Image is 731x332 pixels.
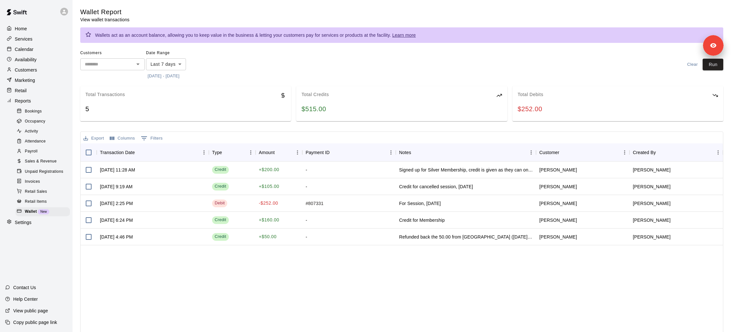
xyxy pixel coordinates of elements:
span: [PERSON_NAME] [539,234,577,240]
div: Type [209,143,256,161]
div: Notes [399,143,411,161]
p: Calendar [15,46,34,53]
p: + $160.00 [259,217,279,223]
div: Attendance [15,137,70,146]
div: Payment ID [306,143,330,161]
button: Menu [293,148,302,157]
button: Menu [246,148,256,157]
p: View public page [13,308,48,314]
button: Menu [713,148,723,157]
div: Credit [215,234,226,240]
span: Occupancy [25,118,45,125]
div: Sep 10, 2025 9:19 AM [100,183,132,190]
a: Unpaid Registrations [15,167,73,177]
a: Services [5,34,67,44]
p: Contact Us [13,284,36,291]
a: Customers [5,65,67,75]
p: Total Debits [518,91,543,98]
p: Customers [15,67,37,73]
div: Retail Items [15,197,70,206]
p: Home [15,25,27,32]
span: [PERSON_NAME] [539,200,577,207]
a: Calendar [5,44,67,54]
div: 5 [85,105,286,113]
span: Payroll [25,148,37,155]
a: Learn more [392,33,416,38]
a: Sales & Revenue [15,157,73,167]
h5: Wallet Report [80,8,130,16]
p: Total Credits [301,91,329,98]
div: Credit [215,183,226,190]
div: $515.00 [301,105,502,113]
p: Retail [15,87,27,94]
p: Marketing [15,77,35,83]
div: Wallets act as an account balance, allowing you to keep value in the business & letting your cust... [95,29,416,41]
span: [PERSON_NAME] [633,167,670,173]
button: Sort [656,148,665,157]
div: Amount [259,143,275,161]
span: [PERSON_NAME] [539,167,577,173]
button: Menu [386,148,396,157]
div: - [302,161,396,178]
button: Sort [330,148,339,157]
button: Open [133,60,142,69]
div: Sep 8, 2025 4:46 PM [100,234,133,240]
a: Retail [5,86,67,95]
div: Created By [629,143,723,161]
div: Amount [256,143,302,161]
p: Settings [15,219,32,226]
a: Activity [15,127,73,137]
div: - [302,229,396,245]
p: Availability [15,56,37,63]
div: Credit for cancelled session, Sept 11 [399,183,473,190]
button: Menu [620,148,629,157]
button: [DATE] - [DATE] [146,71,181,81]
span: Customers [80,48,145,58]
span: [PERSON_NAME] [633,200,670,207]
span: [PERSON_NAME] [539,183,577,190]
div: Home [5,24,67,34]
button: Select columns [108,133,137,143]
button: Menu [526,148,536,157]
span: Wallet [25,209,37,215]
div: WalletNew [15,207,70,216]
p: -$252.00 [259,200,278,207]
a: Bookings [15,106,73,116]
button: Sort [222,148,231,157]
div: Retail Sales [15,187,70,196]
div: Activity [15,127,70,136]
a: Marketing [5,75,67,85]
div: Customer [536,143,629,161]
button: Sort [559,148,568,157]
div: $252.00 [518,105,718,113]
div: Payroll [15,147,70,156]
button: Sort [411,148,420,157]
a: #807331 [306,200,324,207]
div: Sales & Revenue [15,157,70,166]
div: Sep 9, 2025 2:25 PM [100,200,133,207]
p: Services [15,36,33,42]
div: Created By [633,143,656,161]
button: Clear [682,59,703,71]
div: Type [212,143,222,161]
div: Refunded back the 50.00 from Falaise Park (Sept 6) charge as they are now on Silver Membership. [399,234,533,240]
div: Signed up for Silver Membership, credit is given as they can only attend 1/2 of the fall ball tra... [399,167,533,173]
span: Sales & Revenue [25,158,57,165]
div: Last 7 days [146,58,186,70]
div: Transaction Date [97,143,209,161]
button: Sort [135,148,144,157]
a: Availability [5,55,67,64]
a: Retail Sales [15,187,73,197]
a: Attendance [15,137,73,147]
a: Invoices [15,177,73,187]
span: Attendance [25,138,46,145]
div: Occupancy [15,117,70,126]
p: + $105.00 [259,183,279,190]
a: Settings [5,218,67,227]
div: Reports [5,96,67,106]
